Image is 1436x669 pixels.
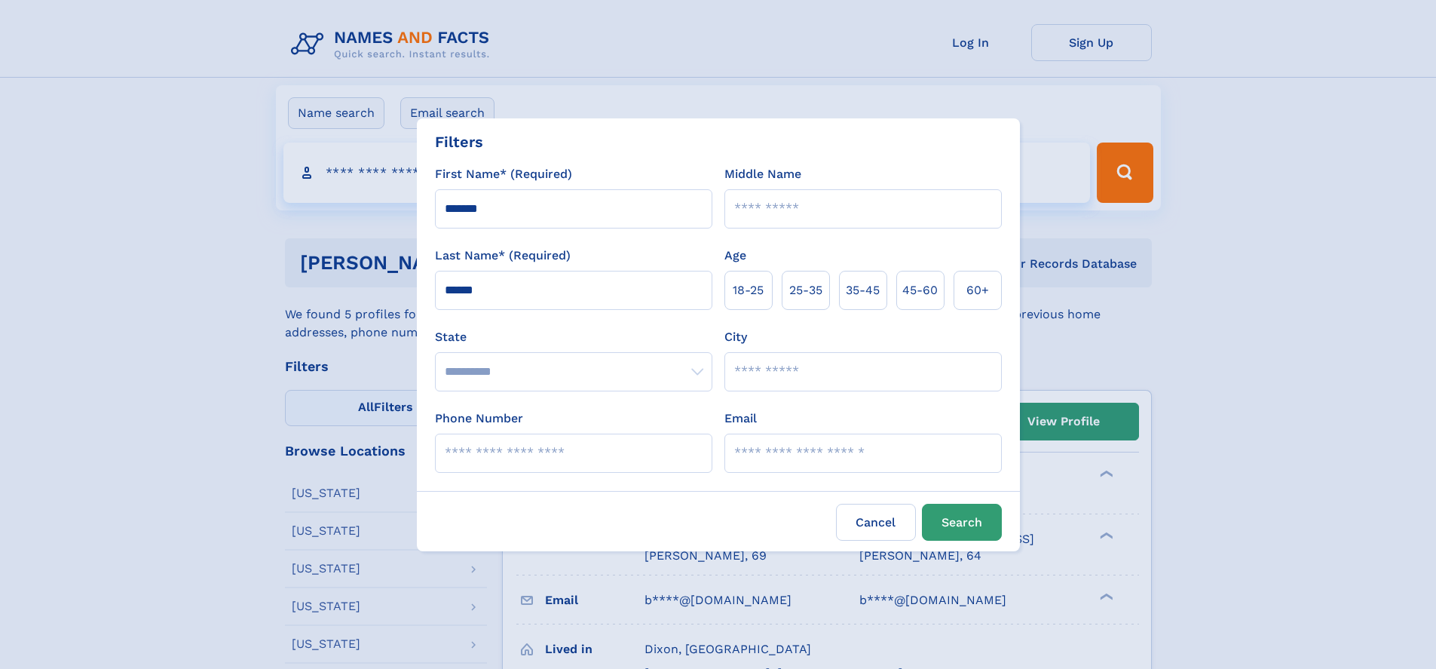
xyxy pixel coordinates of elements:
[724,328,747,346] label: City
[922,504,1002,541] button: Search
[789,281,822,299] span: 25‑35
[966,281,989,299] span: 60+
[724,410,757,428] label: Email
[733,281,764,299] span: 18‑25
[846,281,880,299] span: 35‑45
[435,130,483,153] div: Filters
[902,281,938,299] span: 45‑60
[435,328,712,346] label: State
[724,247,746,265] label: Age
[435,165,572,183] label: First Name* (Required)
[724,165,801,183] label: Middle Name
[836,504,916,541] label: Cancel
[435,410,523,428] label: Phone Number
[435,247,571,265] label: Last Name* (Required)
